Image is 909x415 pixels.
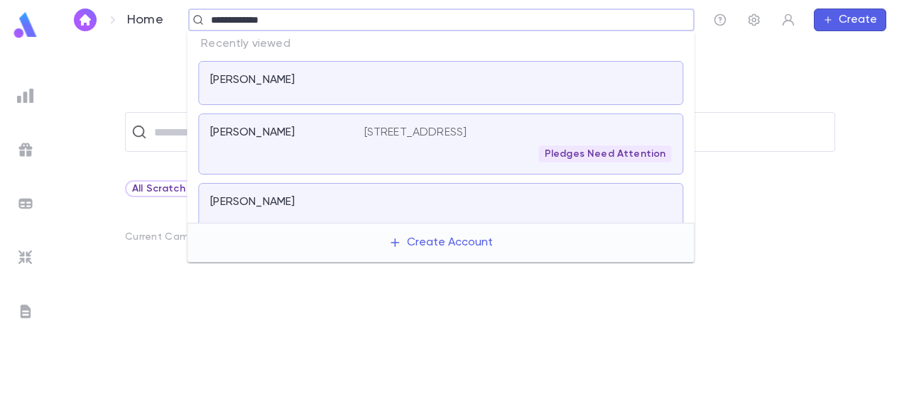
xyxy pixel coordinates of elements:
p: [PERSON_NAME] [210,126,295,140]
div: All Scratch Lists [125,180,235,197]
img: letters_grey.7941b92b52307dd3b8a917253454ce1c.svg [17,303,34,320]
img: campaigns_grey.99e729a5f7ee94e3726e6486bddda8f1.svg [17,141,34,158]
p: [STREET_ADDRESS] [364,126,467,140]
p: [PERSON_NAME] [210,73,295,87]
img: reports_grey.c525e4749d1bce6a11f5fe2a8de1b229.svg [17,87,34,104]
div: All Scratch Lists [132,180,228,197]
p: Recently viewed [187,31,695,57]
p: Home [127,12,163,28]
button: Create [814,9,886,31]
span: Pledges Need Attention [539,148,672,160]
button: Create Account [377,229,504,256]
img: batches_grey.339ca447c9d9533ef1741baa751efc33.svg [17,195,34,212]
img: imports_grey.530a8a0e642e233f2baf0ef88e8c9fcb.svg [17,249,34,266]
p: [PERSON_NAME] [210,195,295,209]
img: home_white.a664292cf8c1dea59945f0da9f25487c.svg [77,14,94,26]
p: Current Campaign [125,231,217,243]
img: logo [11,11,40,39]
